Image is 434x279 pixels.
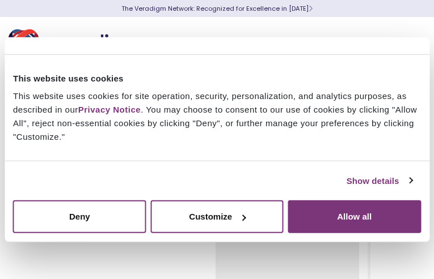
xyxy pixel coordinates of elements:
[400,29,417,59] button: Toggle Navigation Menu
[288,200,421,233] button: Allow all
[9,25,145,63] img: Veradigm logo
[121,4,313,13] a: The Veradigm Network: Recognized for Excellence in [DATE]Learn More
[150,200,284,233] button: Customize
[309,4,313,13] span: Learn More
[347,174,412,187] a: Show details
[13,71,421,85] div: This website uses cookies
[78,105,141,114] a: Privacy Notice
[13,200,146,233] button: Deny
[13,89,421,144] div: This website uses cookies for site operation, security, personalization, and analytics purposes, ...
